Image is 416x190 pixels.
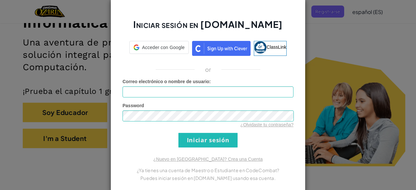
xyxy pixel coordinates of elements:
p: ¿Ya tienes una cuenta de Maestro o Estudiante en CodeCombat? [123,166,293,174]
label: : [123,78,211,85]
span: Acceder con Google [142,44,185,51]
input: Iniciar sesión [178,133,238,147]
span: ClassLink [266,44,286,49]
p: or [205,66,211,73]
span: Correo electrónico o nombre de usuario [123,79,209,84]
h2: Iniciar sesión en [DOMAIN_NAME] [123,18,293,37]
p: Puedes iniciar sesión en [DOMAIN_NAME] usando esa cuenta. [123,174,293,182]
div: Acceder con Google [129,41,189,54]
a: Acceder con Google [129,41,189,56]
span: Password [123,103,144,108]
a: ¿Nuevo en [GEOGRAPHIC_DATA]? Crea una Cuenta [153,157,263,162]
img: classlink-logo-small.png [254,41,266,54]
a: ¿Olvidaste tu contraseña? [240,122,293,127]
img: clever_sso_button@2x.png [192,41,251,56]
